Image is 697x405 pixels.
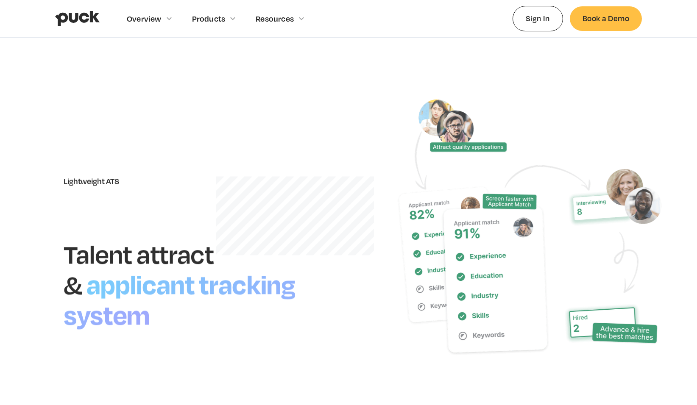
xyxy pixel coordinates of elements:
div: Resources [256,14,294,23]
div: Overview [127,14,162,23]
a: Book a Demo [570,6,642,31]
div: Products [192,14,226,23]
h1: Talent attract & [64,238,214,300]
a: Sign In [513,6,563,31]
h1: applicant tracking system [64,265,295,332]
div: Lightweight ATS [64,177,332,186]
